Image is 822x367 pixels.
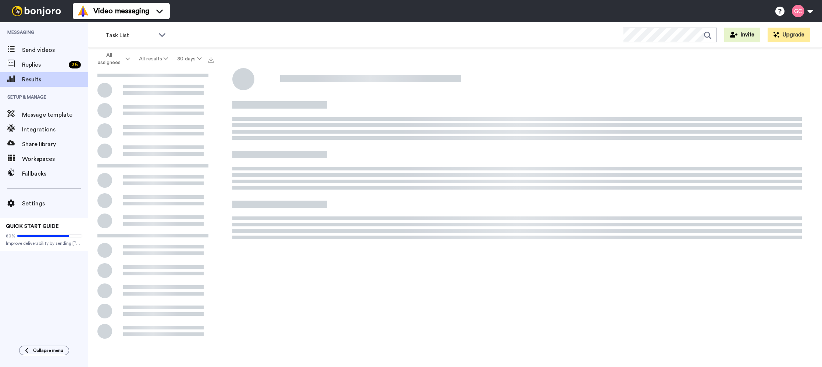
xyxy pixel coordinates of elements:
[22,46,88,54] span: Send videos
[69,61,81,68] div: 36
[22,60,66,69] span: Replies
[172,52,206,66] button: 30 days
[6,233,15,239] span: 80%
[22,125,88,134] span: Integrations
[22,110,88,119] span: Message template
[93,6,149,16] span: Video messaging
[22,155,88,163] span: Workspaces
[22,199,88,208] span: Settings
[33,347,63,353] span: Collapse menu
[6,224,59,229] span: QUICK START GUIDE
[208,57,214,63] img: export.svg
[768,28,810,42] button: Upgrade
[90,49,135,69] button: All assignees
[22,75,88,84] span: Results
[6,240,82,246] span: Improve deliverability by sending [PERSON_NAME]’s from your own email
[9,6,64,16] img: bj-logo-header-white.svg
[724,28,760,42] button: Invite
[77,5,89,17] img: vm-color.svg
[22,169,88,178] span: Fallbacks
[22,140,88,149] span: Share library
[94,52,124,66] span: All assignees
[206,53,216,64] button: Export all results that match these filters now.
[135,52,173,66] button: All results
[19,346,69,355] button: Collapse menu
[106,31,155,40] span: Task List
